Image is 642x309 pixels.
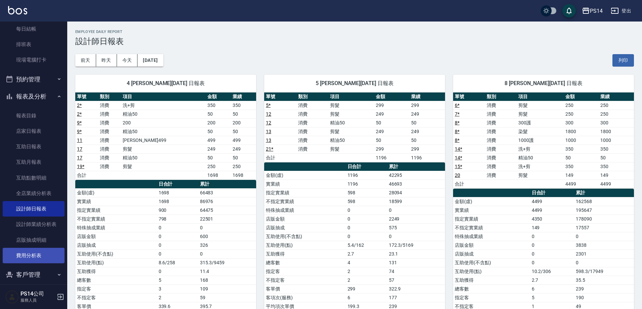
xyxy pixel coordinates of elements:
a: 費用分析表 [3,248,65,263]
td: 實業績 [264,180,346,188]
a: 17 [77,146,82,152]
th: 單號 [264,92,296,101]
td: 客單價 [264,284,346,293]
td: 6 [530,284,574,293]
button: 前天 [75,54,96,67]
th: 金額 [564,92,599,101]
td: 131 [387,258,445,267]
table: a dense table [453,92,634,189]
td: 總客數 [75,276,157,284]
button: 客戶管理 [3,266,65,283]
td: 2 [157,293,198,302]
td: 剪髮 [121,145,206,153]
td: 金額(虛) [264,171,346,180]
td: 染髮 [517,127,563,136]
td: 精油50 [517,153,563,162]
td: 50 [231,127,256,136]
th: 業績 [409,92,445,101]
h2: Employee Daily Report [75,30,634,34]
td: 1800 [599,127,634,136]
td: 300 [599,118,634,127]
td: 2 [346,267,387,276]
td: 50 [374,136,409,145]
td: 互助使用(不含點) [453,258,530,267]
th: 項目 [121,92,206,101]
td: 店販抽成 [75,241,157,249]
td: 798 [157,215,198,223]
td: 消費 [98,118,121,127]
th: 日合計 [157,180,198,189]
th: 業績 [231,92,256,101]
td: 575 [387,223,445,232]
td: 指定實業績 [264,188,346,197]
td: 3 [157,284,198,293]
td: 59 [198,293,256,302]
td: 3838 [574,241,634,249]
td: 299 [374,145,409,153]
td: 總客數 [453,284,530,293]
td: 315.3/9459 [198,258,256,267]
th: 項目 [328,92,374,101]
td: 2 [346,276,387,284]
td: 598 [346,197,387,206]
img: Logo [8,6,27,14]
td: 不指定客 [264,276,346,284]
td: 5 [157,276,198,284]
a: 11 [77,138,82,143]
td: 300護 [517,118,563,127]
td: 消費 [485,118,517,127]
td: 35.5 [574,276,634,284]
td: 46693 [387,180,445,188]
td: 1000護 [517,136,563,145]
td: 149 [564,171,599,180]
span: 5 [PERSON_NAME][DATE] 日報表 [272,80,437,87]
td: 250 [564,101,599,110]
th: 單號 [75,92,98,101]
td: 0 [346,206,387,215]
td: 249 [206,145,231,153]
button: 員工及薪資 [3,283,65,301]
td: 23.1 [387,249,445,258]
td: 特殊抽成業績 [453,232,530,241]
a: 20 [455,172,460,178]
td: 消費 [98,136,121,145]
th: 累計 [198,180,256,189]
td: 洗+剪 [121,101,206,110]
td: 350 [564,162,599,171]
td: 1698 [231,171,256,180]
td: 0 [387,206,445,215]
td: 42295 [387,171,445,180]
td: 50 [206,153,231,162]
td: 4 [346,258,387,267]
td: 6 [346,293,387,302]
td: 0 [157,241,198,249]
th: 類別 [98,92,121,101]
td: 195647 [574,206,634,215]
td: 指定實業績 [75,206,157,215]
th: 金額 [374,92,409,101]
td: 實業績 [453,206,530,215]
td: 499 [231,136,256,145]
td: 4499 [599,180,634,188]
a: 每日結帳 [3,21,65,37]
td: 64475 [198,206,256,215]
table: a dense table [264,92,445,162]
th: 累計 [574,189,634,197]
td: 299 [374,101,409,110]
td: 2.7 [530,276,574,284]
td: 店販抽成 [453,249,530,258]
td: 499 [206,136,231,145]
td: 互助使用(不含點) [75,249,157,258]
td: 0 [198,223,256,232]
td: 不指定客 [75,293,157,302]
a: 排班表 [3,37,65,52]
button: 昨天 [96,54,117,67]
table: a dense table [75,92,256,180]
td: 249 [231,145,256,153]
td: 74 [387,267,445,276]
td: 店販金額 [453,241,530,249]
td: 50 [231,110,256,118]
td: 店販金額 [75,232,157,241]
td: 178090 [574,215,634,223]
td: 168 [198,276,256,284]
